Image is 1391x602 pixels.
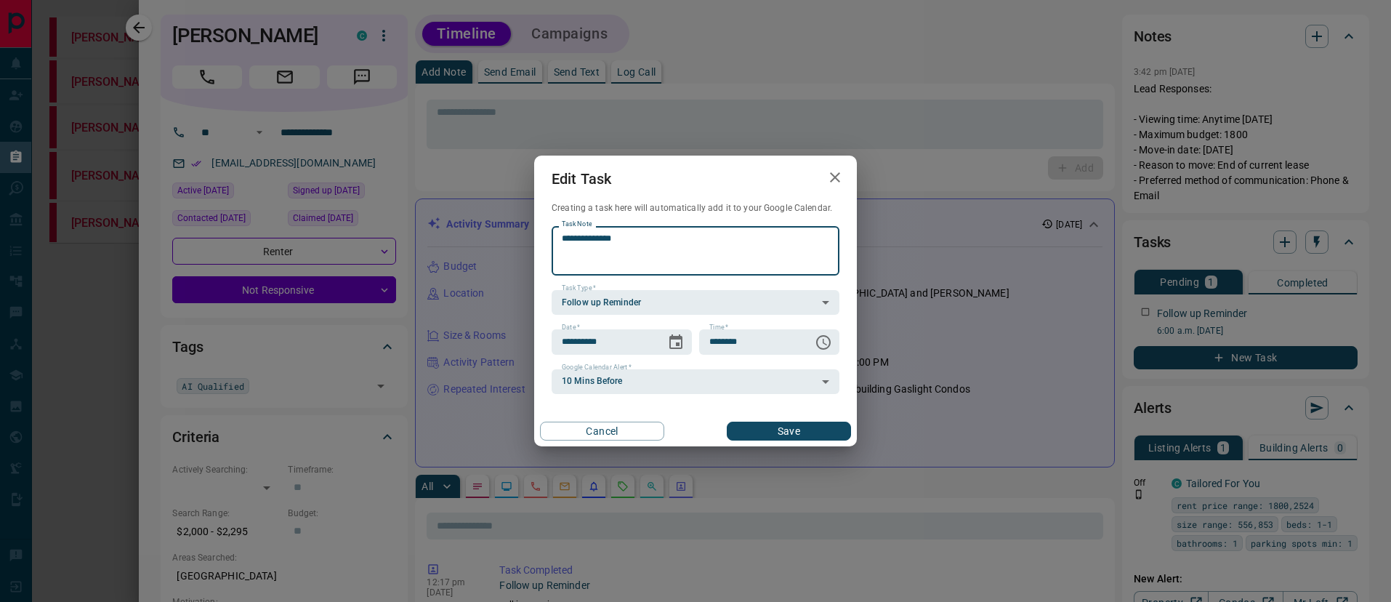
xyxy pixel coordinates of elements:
button: Choose date, selected date is Sep 20, 2025 [661,328,690,357]
label: Google Calendar Alert [562,363,632,372]
div: Follow up Reminder [552,290,839,315]
label: Date [562,323,580,332]
label: Task Type [562,284,596,293]
label: Task Note [562,220,592,229]
button: Cancel [540,422,664,441]
button: Save [727,422,851,441]
div: 10 Mins Before [552,369,839,394]
label: Time [709,323,728,332]
button: Choose time, selected time is 6:00 AM [809,328,838,357]
h2: Edit Task [534,156,629,202]
p: Creating a task here will automatically add it to your Google Calendar. [552,202,839,214]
